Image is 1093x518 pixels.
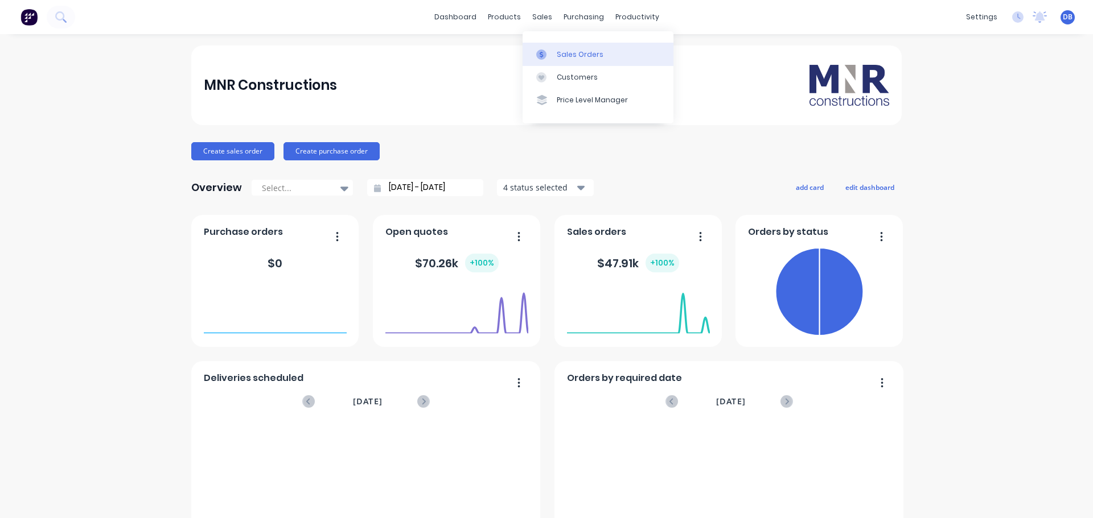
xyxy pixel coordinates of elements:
[558,9,610,26] div: purchasing
[1063,12,1073,22] span: DB
[191,176,242,199] div: Overview
[646,254,679,272] div: + 100 %
[838,180,902,194] button: edit dashboard
[385,225,448,239] span: Open quotes
[204,371,303,385] span: Deliveries scheduled
[567,225,626,239] span: Sales orders
[415,254,499,272] div: $ 70.26k
[716,395,746,408] span: [DATE]
[523,89,673,111] a: Price Level Manager
[523,43,673,65] a: Sales Orders
[429,9,482,26] a: dashboard
[748,225,828,239] span: Orders by status
[20,9,38,26] img: Factory
[960,9,1003,26] div: settings
[523,66,673,89] a: Customers
[557,95,628,105] div: Price Level Manager
[204,225,283,239] span: Purchase orders
[268,255,282,272] div: $ 0
[482,9,527,26] div: products
[503,181,575,193] div: 4 status selected
[597,254,679,272] div: $ 47.91k
[567,371,682,385] span: Orders by required date
[610,9,665,26] div: productivity
[465,254,499,272] div: + 100 %
[810,65,889,106] img: MNR Constructions
[788,180,831,194] button: add card
[527,9,558,26] div: sales
[191,142,274,160] button: Create sales order
[283,142,380,160] button: Create purchase order
[557,49,603,60] div: Sales Orders
[557,72,598,82] div: Customers
[353,395,383,408] span: [DATE]
[497,179,594,196] button: 4 status selected
[204,74,337,97] div: MNR Constructions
